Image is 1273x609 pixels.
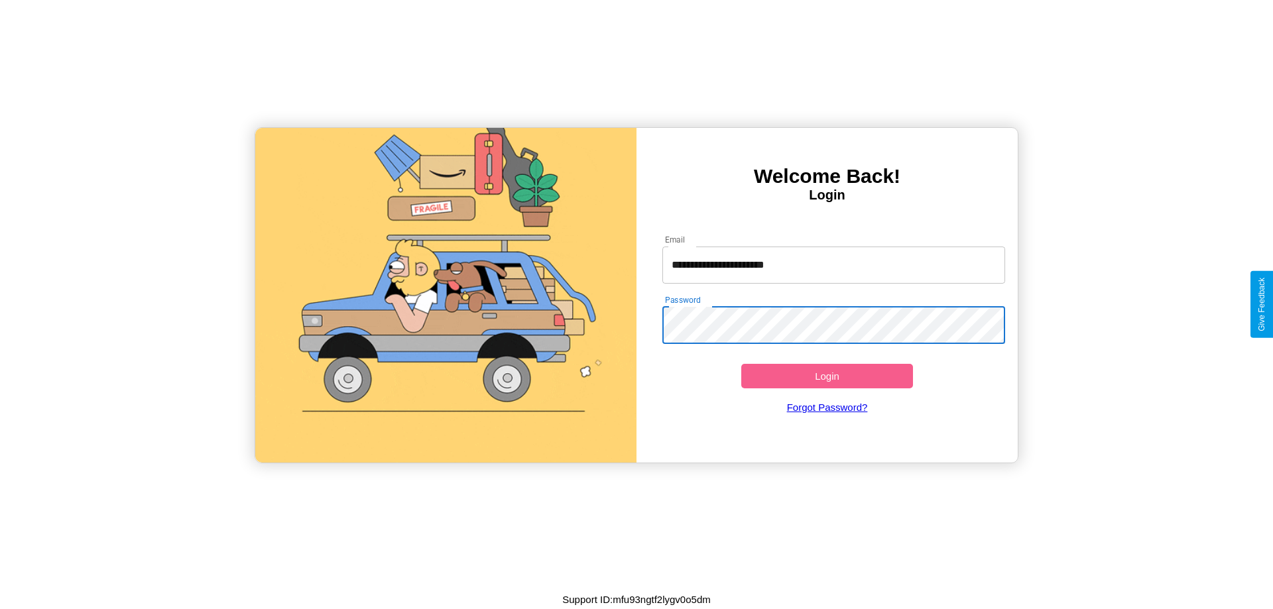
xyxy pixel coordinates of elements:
[1257,278,1266,331] div: Give Feedback
[665,294,700,305] label: Password
[636,165,1018,188] h3: Welcome Back!
[741,364,913,388] button: Login
[255,128,636,463] img: gif
[656,388,999,426] a: Forgot Password?
[636,188,1018,203] h4: Login
[562,590,710,608] p: Support ID: mfu93ngtf2lygv0o5dm
[665,234,686,245] label: Email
